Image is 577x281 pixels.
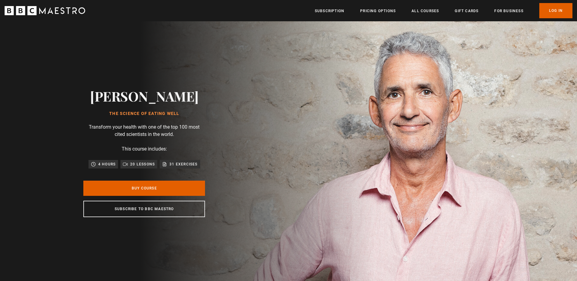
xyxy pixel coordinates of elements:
[494,8,523,14] a: For business
[90,88,199,104] h2: [PERSON_NAME]
[315,8,344,14] a: Subscription
[122,145,167,153] p: This course includes:
[90,111,199,116] h1: The Science of Eating Well
[98,161,116,167] p: 4 hours
[169,161,197,167] p: 31 exercises
[455,8,478,14] a: Gift Cards
[539,3,572,18] a: Log In
[360,8,396,14] a: Pricing Options
[83,123,205,138] p: Transform your health with one of the top 100 most cited scientists in the world.
[5,6,85,15] svg: BBC Maestro
[412,8,439,14] a: All Courses
[83,181,205,196] a: Buy Course
[130,161,155,167] p: 20 lessons
[315,3,572,18] nav: Primary
[83,201,205,217] a: Subscribe to BBC Maestro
